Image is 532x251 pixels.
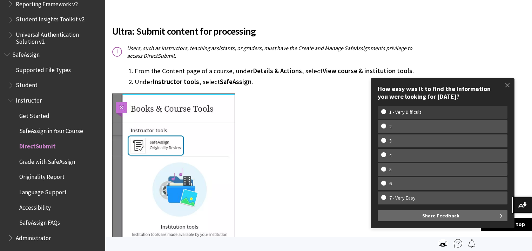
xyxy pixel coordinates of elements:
img: More help [454,239,462,247]
li: From the Content page of a course, under , select . [135,66,421,76]
span: Administrator [16,232,51,242]
span: Accessibility [19,202,51,211]
w-span: 4 [381,152,400,158]
span: Instructor [16,95,42,104]
img: Print [439,239,447,247]
span: SafeAssign [12,49,40,58]
span: Get Started [19,110,49,119]
span: SafeAssign in Your Course [19,125,83,135]
span: Supported File Types [16,64,71,74]
w-span: 3 [381,138,400,144]
span: SafeAssign [220,78,251,86]
span: Share Feedback [422,210,459,221]
span: Instructor tools [153,78,199,86]
span: Details & Actions [253,67,302,75]
button: Share Feedback [378,210,507,221]
w-span: 5 [381,167,400,173]
w-span: 6 [381,181,400,187]
span: Universal Authentication Solution v2 [16,29,100,45]
w-span: 2 [381,124,400,130]
li: Under , select . [135,77,421,87]
nav: Book outline for Blackboard SafeAssign [4,49,101,244]
span: DirectSubmit [19,140,56,150]
span: Grade with SafeAssign [19,156,75,165]
span: SafeAssign FAQs [19,217,60,226]
w-span: 1 - Very Difficult [381,109,429,115]
span: Language Support [19,186,67,196]
span: Student Insights Toolkit v2 [16,14,85,23]
span: Student [16,79,38,89]
span: View course & institution tools [323,67,412,75]
w-span: 7 - Very Easy [381,195,424,201]
span: Ultra: Submit content for processing [112,24,421,39]
span: Originality Report [19,171,65,181]
p: Users, such as instructors, teaching assistants, or graders, must have the Create and Manage Safe... [112,44,421,60]
div: How easy was it to find the information you were looking for [DATE]? [378,85,507,100]
img: Follow this page [467,239,476,247]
